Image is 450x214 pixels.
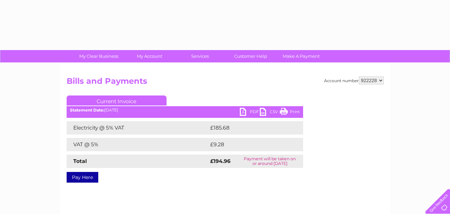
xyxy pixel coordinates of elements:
strong: Total [73,158,87,164]
a: My Clear Business [71,50,126,62]
a: Make A Payment [274,50,329,62]
h2: Bills and Payments [67,76,384,89]
a: Pay Here [67,172,98,183]
td: VAT @ 5% [67,138,209,151]
div: [DATE] [67,108,303,113]
a: PDF [240,108,260,118]
b: Statement Date: [70,108,104,113]
a: Services [173,50,227,62]
a: Print [280,108,300,118]
td: £185.68 [209,121,291,135]
strong: £194.96 [210,158,230,164]
a: Current Invoice [67,95,167,105]
td: Electricity @ 5% VAT [67,121,209,135]
a: CSV [260,108,280,118]
div: Account number [324,76,384,84]
a: My Account [122,50,177,62]
td: £9.28 [209,138,288,151]
td: Payment will be taken on or around [DATE] [237,155,303,168]
a: Customer Help [223,50,278,62]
